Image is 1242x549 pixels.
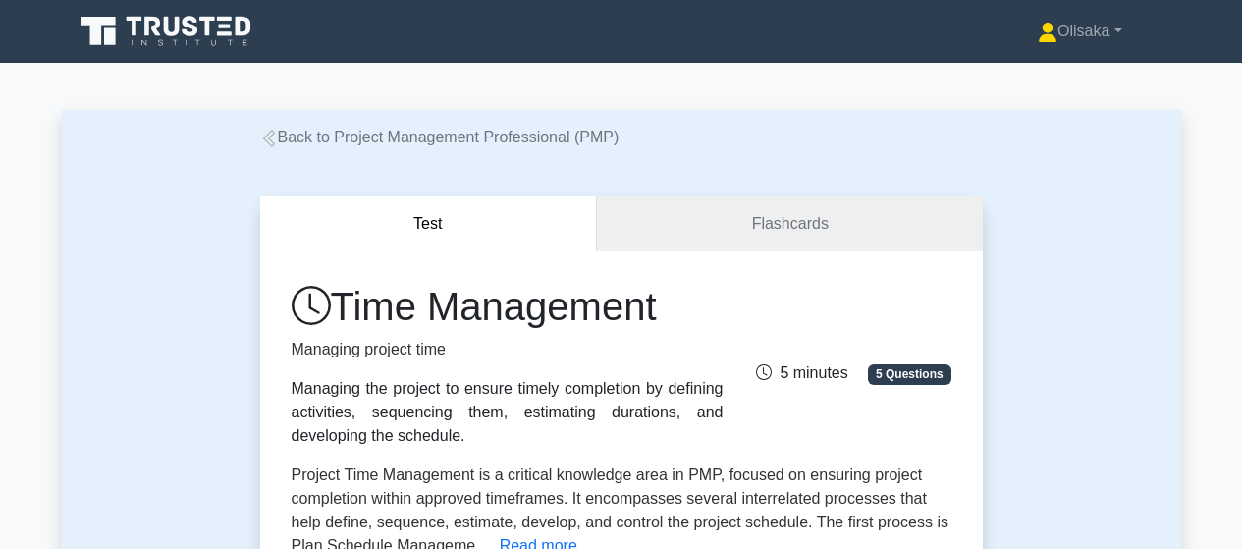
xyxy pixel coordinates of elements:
div: Managing the project to ensure timely completion by defining activities, sequencing them, estimat... [292,377,724,448]
span: 5 minutes [756,364,847,381]
a: Flashcards [597,196,982,252]
p: Managing project time [292,338,724,361]
a: Back to Project Management Professional (PMP) [260,129,620,145]
h1: Time Management [292,283,724,330]
span: 5 Questions [868,364,950,384]
a: Olisaka [991,12,1168,51]
button: Test [260,196,598,252]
